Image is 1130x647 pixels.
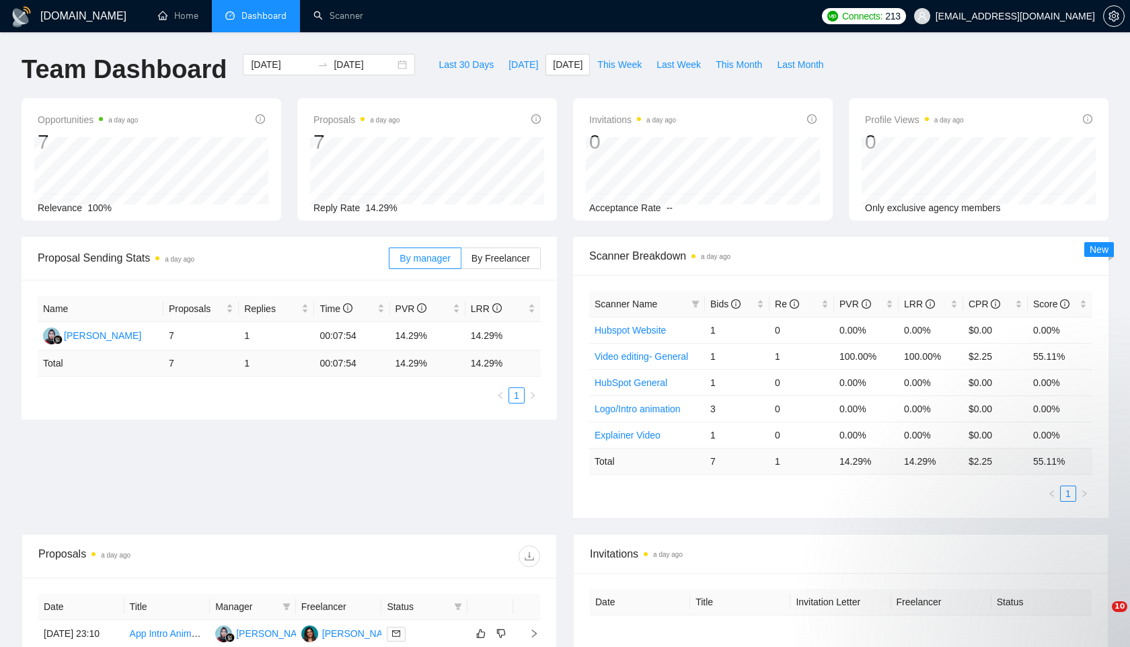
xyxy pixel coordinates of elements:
[595,299,657,309] span: Scanner Name
[1112,601,1127,612] span: 10
[834,395,899,422] td: 0.00%
[465,350,541,377] td: 14.29 %
[392,630,400,638] span: mail
[239,296,314,322] th: Replies
[769,448,834,474] td: 1
[496,628,506,639] span: dislike
[589,129,676,155] div: 0
[165,256,194,263] time: a day ago
[1028,343,1092,369] td: 55.11%
[553,57,582,72] span: [DATE]
[451,597,465,617] span: filter
[653,551,683,558] time: a day ago
[589,112,676,128] span: Invitations
[689,294,702,314] span: filter
[865,112,964,128] span: Profile Views
[1103,5,1125,27] button: setting
[38,296,163,322] th: Name
[529,391,537,399] span: right
[239,322,314,350] td: 1
[38,202,82,213] span: Relevance
[595,404,681,414] a: Logo/Intro animation
[38,545,289,567] div: Proposals
[400,253,450,264] span: By manager
[280,597,293,617] span: filter
[319,303,352,314] span: Time
[1028,448,1092,474] td: 55.11 %
[163,322,239,350] td: 7
[595,325,666,336] a: Hubspot Website
[43,330,141,340] a: NS[PERSON_NAME]
[1028,395,1092,422] td: 0.00%
[834,422,899,448] td: 0.00%
[317,59,328,70] span: swap-right
[215,625,232,642] img: NS
[313,10,363,22] a: searchScanner
[417,303,426,313] span: info-circle
[108,116,138,124] time: a day ago
[1090,244,1108,255] span: New
[1028,369,1092,395] td: 0.00%
[215,627,313,638] a: NS[PERSON_NAME]
[370,116,400,124] time: a day ago
[322,626,400,641] div: [PERSON_NAME]
[525,387,541,404] li: Next Page
[334,57,395,72] input: End date
[1060,299,1069,309] span: info-circle
[899,448,963,474] td: 14.29 %
[1103,11,1125,22] a: setting
[904,299,935,309] span: LRR
[1083,114,1092,124] span: info-circle
[296,594,382,620] th: Freelancer
[509,387,525,404] li: 1
[862,299,871,309] span: info-circle
[595,430,661,441] a: Explainer Video
[991,299,1000,309] span: info-circle
[1084,601,1117,634] iframe: Intercom live chat
[769,422,834,448] td: 0
[314,350,389,377] td: 00:07:54
[215,599,277,614] span: Manager
[38,112,138,128] span: Opportunities
[834,317,899,343] td: 0.00%
[705,343,769,369] td: 1
[492,387,509,404] li: Previous Page
[917,11,927,21] span: user
[595,377,667,388] a: HubSpot General
[690,589,790,615] th: Title
[839,299,871,309] span: PVR
[899,369,963,395] td: 0.00%
[313,202,360,213] span: Reply Rate
[1028,317,1092,343] td: 0.00%
[519,551,539,562] span: download
[1104,11,1124,22] span: setting
[525,387,541,404] button: right
[716,57,762,72] span: This Month
[239,350,314,377] td: 1
[130,628,266,639] a: App Intro Animation for Kids App
[597,57,642,72] span: This Week
[22,54,227,85] h1: Team Dashboard
[827,11,838,22] img: upwork-logo.png
[1061,486,1076,501] a: 1
[87,202,112,213] span: 100%
[963,422,1028,448] td: $0.00
[314,322,389,350] td: 00:07:54
[124,594,211,620] th: Title
[834,343,899,369] td: 100.00%
[313,129,400,155] div: 7
[885,9,900,24] span: 213
[899,317,963,343] td: 0.00%
[963,395,1028,422] td: $0.00
[501,54,545,75] button: [DATE]
[963,343,1028,369] td: $2.25
[705,422,769,448] td: 1
[595,351,688,362] a: Video editing- General
[705,395,769,422] td: 3
[473,625,489,642] button: like
[38,350,163,377] td: Total
[251,57,312,72] input: Start date
[701,253,730,260] time: a day ago
[769,369,834,395] td: 0
[842,9,882,24] span: Connects:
